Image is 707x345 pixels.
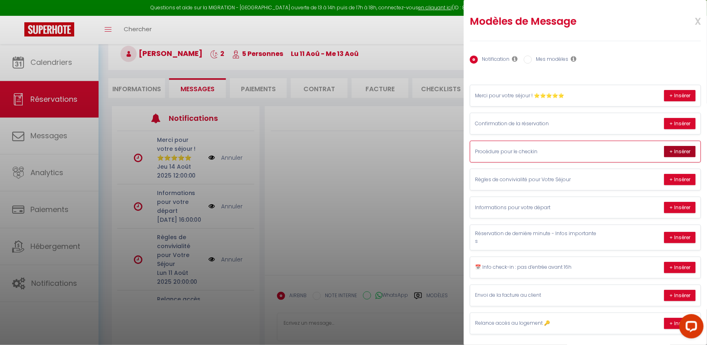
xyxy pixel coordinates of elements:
button: + Insérer [664,262,696,273]
button: + Insérer [664,146,696,157]
i: Les modèles généraux sont visibles par vous et votre équipe [571,56,576,62]
p: Relance accès au logement 🔑 [475,319,597,327]
button: + Insérer [664,174,696,185]
p: Règles de convivialité pour Votre Séjour [475,176,597,184]
label: Mes modèles [532,56,568,64]
button: + Insérer [664,118,696,129]
p: Informations pour votre départ [475,204,597,212]
button: + Insérer [664,290,696,301]
p: Envoi de la facture au client [475,291,597,299]
label: Notification [478,56,509,64]
button: + Insérer [664,90,696,101]
p: Confirmation de la réservation [475,120,597,128]
p: Réservation de dernière minute - Infos importantes [475,230,597,245]
iframe: LiveChat chat widget [673,311,707,345]
p: 📅 Info check-in : pas d’entrée avant 16h [475,264,597,271]
p: Merci pour votre séjour ! ⭐⭐⭐⭐⭐ [475,92,597,100]
button: + Insérer [664,318,696,329]
p: Procédure pour le checkin [475,148,597,156]
span: x [675,11,701,30]
button: + Insérer [664,202,696,213]
h2: Modèles de Message [470,15,659,28]
i: Les notifications sont visibles par toi et ton équipe [512,56,518,62]
button: + Insérer [664,232,696,243]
